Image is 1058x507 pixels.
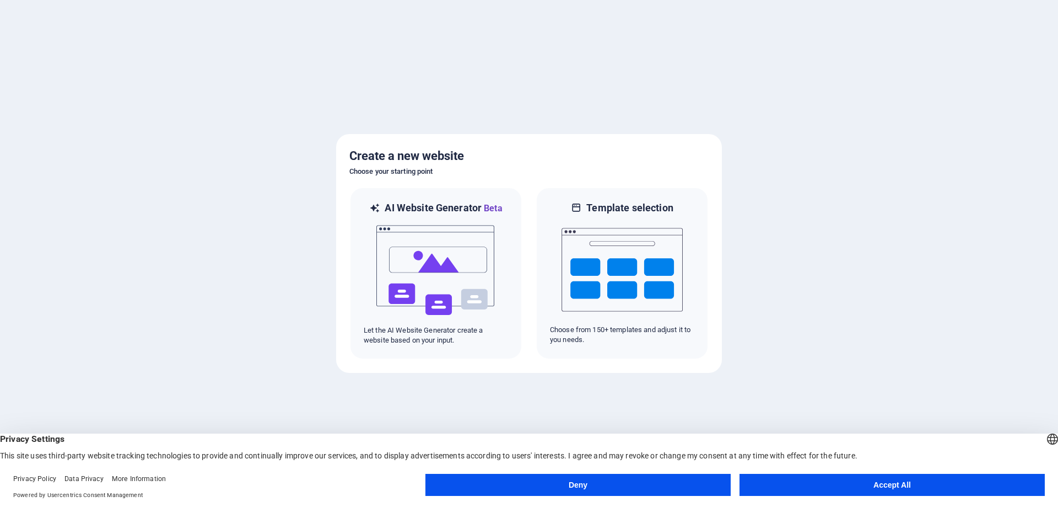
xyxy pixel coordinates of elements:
[349,147,709,165] h5: Create a new website
[586,201,673,215] h6: Template selection
[550,325,694,345] p: Choose from 150+ templates and adjust it to you needs.
[482,203,503,214] span: Beta
[349,187,522,360] div: AI Website GeneratorBetaaiLet the AI Website Generator create a website based on your input.
[349,165,709,178] h6: Choose your starting point
[536,187,709,360] div: Template selectionChoose from 150+ templates and adjust it to you needs.
[375,215,496,325] img: ai
[385,201,502,215] h6: AI Website Generator
[364,325,508,345] p: Let the AI Website Generator create a website based on your input.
